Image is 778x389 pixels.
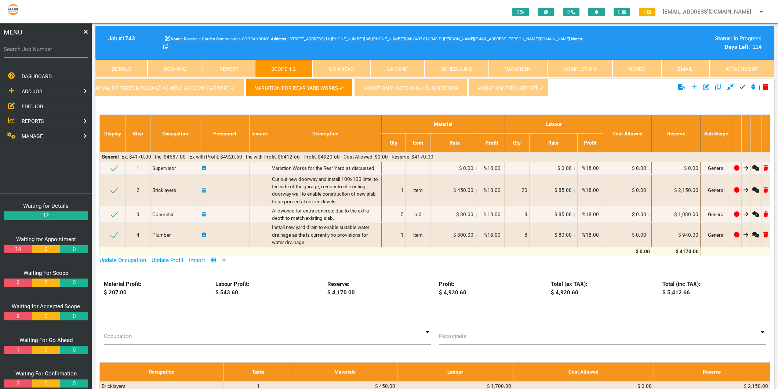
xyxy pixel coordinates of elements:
span: %18.00 [582,187,599,193]
div: Labour Profit: $ 543.60 [211,280,323,297]
a: Variation for removal of Trees & Foliage as well as Demo Carport [40,79,244,97]
span: DASHBOARD [22,73,52,79]
span: $ 0.00 [632,165,646,171]
a: 0 [60,379,88,388]
span: Home phone [326,37,365,41]
span: Variation Works for the Rear Yard as discussed [272,165,374,171]
span: 1 [401,187,404,193]
span: 8 [524,232,527,238]
th: Labour [505,114,603,133]
a: Waiting for Accepted Scope [12,303,80,310]
a: Add Row [222,257,226,263]
span: [PERSON_NAME][EMAIL_ADDRESS][PERSON_NAME][DOMAIN_NAME] [439,37,570,41]
a: 3 [4,379,32,388]
a: Waiting for Details [23,203,69,209]
b: Days Left: [725,44,750,50]
th: Reserve [654,363,770,381]
span: 3 [137,211,139,217]
a: Click here to add schedule. [202,232,207,238]
span: Concreter [152,211,174,217]
th: Labour [397,363,513,381]
span: %18.00 [582,165,599,171]
a: Click here to add schedule. [202,165,207,171]
a: 1 [4,346,32,354]
span: Rosedale Garden Communities COORANBONG [171,37,270,41]
b: Notes: [571,37,583,41]
a: 0 [32,312,60,321]
a: 2 [4,279,32,287]
span: $ 85.00 [555,211,572,217]
span: $ 0.00 [459,165,473,171]
th: Rate [430,134,479,152]
a: Click here to add schedule. [202,187,207,193]
a: 0 [60,346,88,354]
span: Jamie [407,37,437,41]
th: Reserve [652,114,701,152]
th: Invoice [249,114,270,152]
th: Qty [505,134,529,152]
a: 9 [4,312,32,321]
th: Tasks [223,363,293,381]
a: Report [203,60,255,77]
span: General [708,165,724,171]
span: 1 [137,165,139,171]
a: 0 [60,312,88,321]
a: Show/Hide Columns [211,257,216,263]
th: ... [761,114,770,152]
a: Variation for rear yard works [246,79,353,97]
th: Material [381,114,505,133]
span: EDIT JOB [22,103,43,109]
th: Item [406,134,430,152]
span: 5 [401,211,404,217]
span: MANAGE [22,133,43,139]
a: 0 [60,279,88,287]
span: %18.00 [484,211,501,217]
b: Name: [171,37,183,41]
span: m3 [414,211,422,217]
a: Import [189,257,205,263]
span: [STREET_ADDRESS] [271,37,325,41]
a: 0 [32,279,60,287]
th: Profit [577,134,603,152]
a: Go Ahead [312,60,370,77]
a: Scheduling [425,60,489,77]
div: Material Profit: $ 207.00 [99,280,211,297]
th: Step [126,114,150,152]
span: %18.00 [582,211,599,217]
a: Waiting For Go Ahead [19,337,73,343]
div: Profit: $ 4,920.60 [435,280,547,297]
a: Attachment [709,60,775,77]
b: W: [366,37,371,41]
span: General [708,187,724,193]
th: Cost Allowed [513,363,654,381]
span: $ 450.00 [453,187,473,193]
span: Plumber [152,232,171,238]
th: Description [270,114,381,152]
span: Bricklayers [152,187,176,193]
a: Completion [547,60,612,77]
div: Reserve: $ 4,170.00 [323,280,435,297]
td: $ 2,150.00 [652,174,701,206]
span: $ 80.00 [555,232,572,238]
span: 0 [614,8,630,16]
b: Address: [271,37,287,41]
a: 14 [4,245,32,254]
span: 1 [401,232,404,238]
th: Occupation [100,363,223,381]
span: $ 85.00 [555,187,572,193]
b: E: [439,37,442,41]
th: Rate [529,134,577,152]
a: Click here to add schedule. [202,211,207,217]
a: Variation [489,60,548,77]
span: 0 [512,8,529,16]
span: REPORTS [22,118,44,124]
th: .. [732,114,741,152]
span: [PHONE_NUMBER] [366,37,406,41]
th: Sub Scope [701,114,732,152]
td: $ 0.00 [652,161,701,174]
b: General [102,154,119,160]
a: GA Conf [370,60,425,77]
th: Profit [479,134,505,152]
a: Booking [148,60,203,77]
td: - Ex: $4170.00 - Inc: $4587.00 - Ex with Profit: $4920.60 - Inc with Profit: $5412.66 - Profit: $... [100,152,770,161]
